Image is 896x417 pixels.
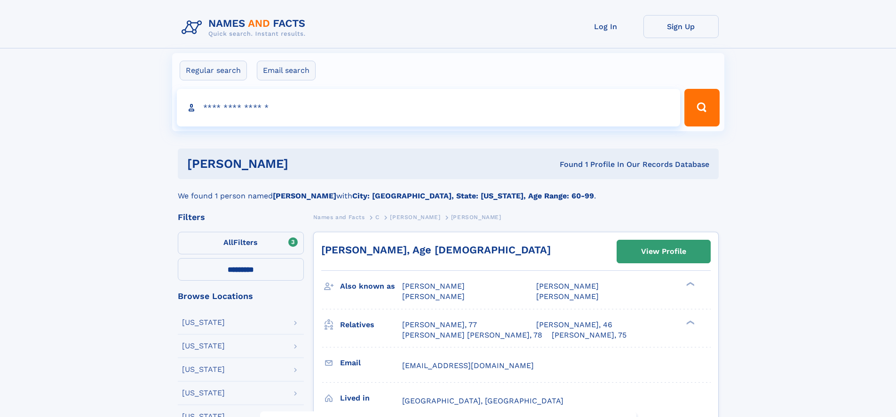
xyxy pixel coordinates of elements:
[375,211,380,223] a: C
[273,191,336,200] b: [PERSON_NAME]
[390,211,440,223] a: [PERSON_NAME]
[182,389,225,397] div: [US_STATE]
[617,240,710,263] a: View Profile
[177,89,681,126] input: search input
[568,15,643,38] a: Log In
[643,15,719,38] a: Sign Up
[182,319,225,326] div: [US_STATE]
[536,282,599,291] span: [PERSON_NAME]
[340,355,402,371] h3: Email
[552,330,626,340] a: [PERSON_NAME], 75
[402,361,534,370] span: [EMAIL_ADDRESS][DOMAIN_NAME]
[390,214,440,220] span: [PERSON_NAME]
[402,292,465,301] span: [PERSON_NAME]
[313,211,365,223] a: Names and Facts
[178,232,304,254] label: Filters
[536,320,612,330] a: [PERSON_NAME], 46
[182,366,225,373] div: [US_STATE]
[178,292,304,300] div: Browse Locations
[340,278,402,294] h3: Also known as
[536,292,599,301] span: [PERSON_NAME]
[257,61,316,80] label: Email search
[402,396,563,405] span: [GEOGRAPHIC_DATA], [GEOGRAPHIC_DATA]
[684,319,695,325] div: ❯
[187,158,424,170] h1: [PERSON_NAME]
[340,317,402,333] h3: Relatives
[352,191,594,200] b: City: [GEOGRAPHIC_DATA], State: [US_STATE], Age Range: 60-99
[684,89,719,126] button: Search Button
[684,281,695,287] div: ❯
[178,213,304,221] div: Filters
[451,214,501,220] span: [PERSON_NAME]
[178,179,719,202] div: We found 1 person named with .
[375,214,380,220] span: C
[340,390,402,406] h3: Lived in
[641,241,686,262] div: View Profile
[182,342,225,350] div: [US_STATE]
[402,320,477,330] a: [PERSON_NAME], 77
[321,244,551,256] a: [PERSON_NAME], Age [DEMOGRAPHIC_DATA]
[402,282,465,291] span: [PERSON_NAME]
[424,159,709,170] div: Found 1 Profile In Our Records Database
[223,238,233,247] span: All
[180,61,247,80] label: Regular search
[178,15,313,40] img: Logo Names and Facts
[402,330,542,340] a: [PERSON_NAME] [PERSON_NAME], 78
